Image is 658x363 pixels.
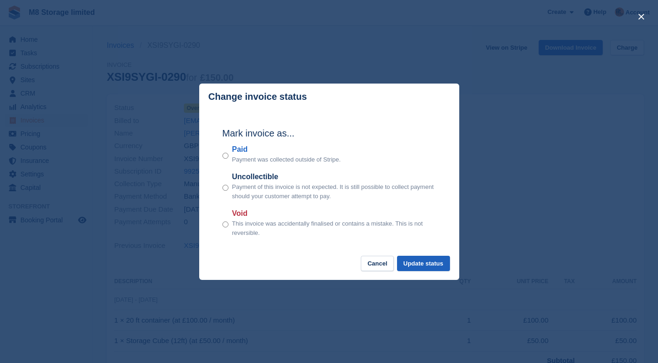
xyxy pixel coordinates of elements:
p: Payment was collected outside of Stripe. [232,155,341,164]
p: Payment of this invoice is not expected. It is still possible to collect payment should your cust... [232,182,436,201]
button: Cancel [361,256,394,271]
button: Update status [397,256,450,271]
label: Paid [232,144,341,155]
p: Change invoice status [208,91,307,102]
button: close [634,9,649,24]
label: Void [232,208,436,219]
label: Uncollectible [232,171,436,182]
p: This invoice was accidentally finalised or contains a mistake. This is not reversible. [232,219,436,237]
h2: Mark invoice as... [222,126,436,140]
